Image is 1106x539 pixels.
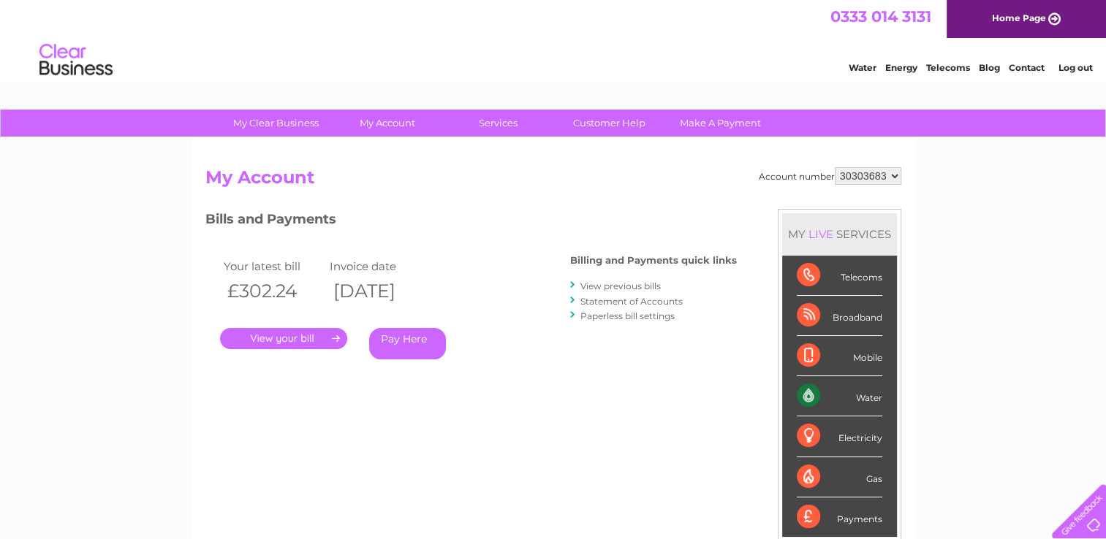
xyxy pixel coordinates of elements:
[220,328,347,349] a: .
[205,167,901,195] h2: My Account
[570,255,737,266] h4: Billing and Payments quick links
[797,296,882,336] div: Broadband
[797,497,882,537] div: Payments
[580,280,661,291] a: View previous bills
[806,227,836,241] div: LIVE
[220,256,326,276] td: Your latest bill
[885,62,917,73] a: Energy
[926,62,970,73] a: Telecoms
[849,62,876,73] a: Water
[369,328,446,359] a: Pay Here
[830,7,931,26] a: 0333 014 3131
[208,8,899,71] div: Clear Business is a trading name of Verastar Limited (registered in [GEOGRAPHIC_DATA] No. 3667643...
[782,213,897,255] div: MY SERVICES
[979,62,1000,73] a: Blog
[797,376,882,416] div: Water
[39,38,113,83] img: logo.png
[797,256,882,296] div: Telecoms
[797,336,882,376] div: Mobile
[797,416,882,456] div: Electricity
[797,457,882,497] div: Gas
[580,310,675,321] a: Paperless bill settings
[580,296,683,307] a: Statement of Accounts
[1058,62,1092,73] a: Log out
[326,276,432,306] th: [DATE]
[759,167,901,185] div: Account number
[205,209,737,234] h3: Bills and Payments
[1009,62,1045,73] a: Contact
[220,276,326,306] th: £302.24
[438,110,558,137] a: Services
[327,110,447,137] a: My Account
[660,110,781,137] a: Make A Payment
[216,110,336,137] a: My Clear Business
[326,256,432,276] td: Invoice date
[549,110,670,137] a: Customer Help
